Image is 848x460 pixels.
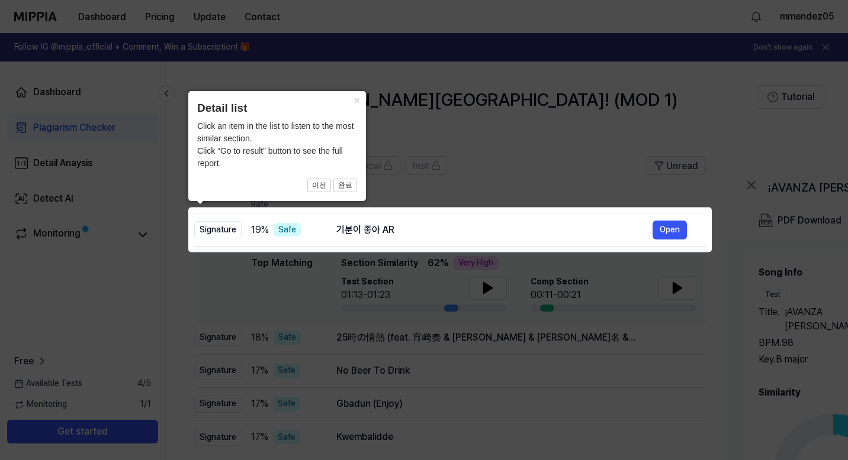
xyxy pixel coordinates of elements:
button: 완료 [333,179,357,193]
button: Open [653,221,687,239]
div: Safe [274,223,301,237]
button: Close [347,91,366,108]
button: 이전 [307,179,331,193]
div: Click an item in the list to listen to the most similar section. Click “Go to result” button to s... [197,120,357,170]
div: 기분이 좋아 AR [336,223,653,237]
span: 19 % [251,223,269,237]
div: Signature [194,221,242,239]
header: Detail list [197,100,357,117]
